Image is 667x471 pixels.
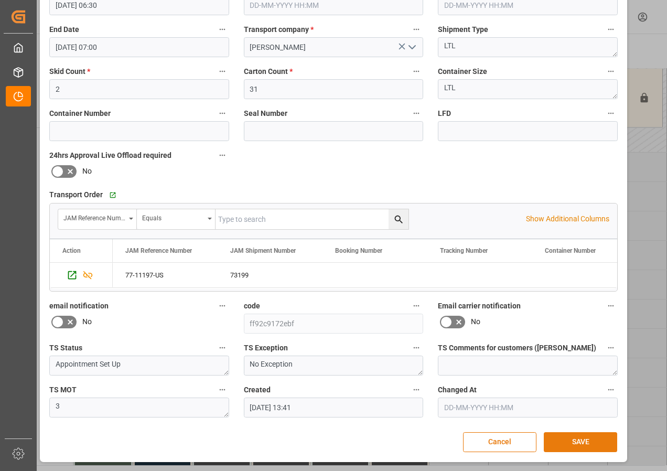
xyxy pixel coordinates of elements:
button: open menu [137,209,216,229]
span: 24hrs Approval Live Offload required [49,150,171,161]
button: LFD [604,106,618,120]
button: search button [389,209,408,229]
span: End Date [49,24,79,35]
span: No [471,316,480,327]
span: TS Comments for customers ([PERSON_NAME]) [438,342,596,354]
button: Cancel [463,432,536,452]
button: Container Number [216,106,229,120]
span: Changed At [438,384,477,395]
textarea: Appointment Set Up [49,356,229,376]
span: No [82,316,92,327]
textarea: LTL [438,37,618,57]
button: 24hrs Approval Live Offload required [216,148,229,162]
button: Seal Number [410,106,423,120]
button: Skid Count * [216,65,229,78]
span: code [244,301,260,312]
button: Shipment Type [604,23,618,36]
span: TS Status [49,342,82,354]
input: DD-MM-YYYY HH:MM [438,398,618,418]
button: Changed At [604,383,618,397]
div: 73199 [218,263,322,287]
button: Created [410,383,423,397]
span: Container Size [438,66,487,77]
button: open menu [58,209,137,229]
button: TS Comments for customers ([PERSON_NAME]) [604,341,618,355]
button: code [410,299,423,313]
button: Email carrier notification [604,299,618,313]
span: JAM Reference Number [125,247,192,254]
span: Container Number [49,108,111,119]
input: Type to search [216,209,408,229]
input: DD-MM-YYYY HH:MM [244,398,424,418]
span: JAM Shipment Number [230,247,296,254]
span: Shipment Type [438,24,488,35]
span: No [82,166,92,177]
button: Transport company * [410,23,423,36]
button: Container Size [604,65,618,78]
span: Email carrier notification [438,301,521,312]
span: Carton Count [244,66,293,77]
input: DD-MM-YYYY HH:MM [49,37,229,57]
button: email notification [216,299,229,313]
span: LFD [438,108,451,119]
button: TS MOT [216,383,229,397]
span: Transport Order [49,189,103,200]
span: Seal Number [244,108,287,119]
span: Booking Number [335,247,382,254]
div: JAM Reference Number [63,211,125,223]
div: 77-11197-US [113,263,218,287]
div: Equals [142,211,204,223]
button: open menu [404,39,419,56]
button: End Date [216,23,229,36]
textarea: LTL [438,79,618,99]
span: Skid Count [49,66,90,77]
button: TS Status [216,341,229,355]
p: Show Additional Columns [526,213,609,224]
button: TS Exception [410,341,423,355]
span: TS Exception [244,342,288,354]
button: Carton Count * [410,65,423,78]
div: Press SPACE to select this row. [50,263,113,288]
span: Tracking Number [440,247,488,254]
button: SAVE [544,432,617,452]
textarea: No Exception [244,356,424,376]
span: Container Number [545,247,596,254]
span: Created [244,384,271,395]
span: TS MOT [49,384,77,395]
span: Transport company [244,24,314,35]
div: Action [62,247,81,254]
textarea: 3 [49,398,229,418]
span: email notification [49,301,109,312]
